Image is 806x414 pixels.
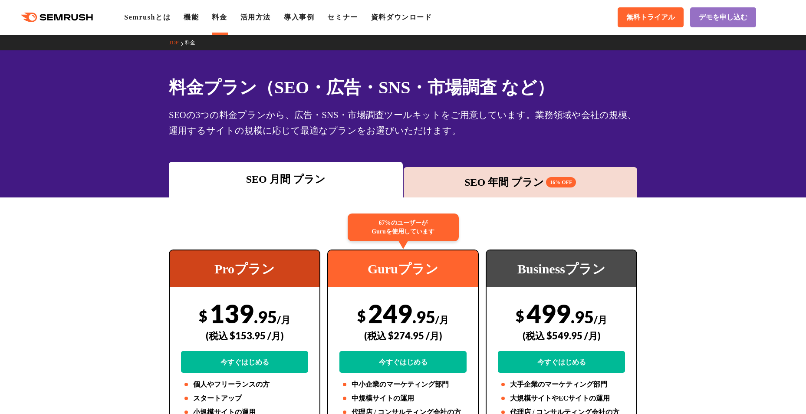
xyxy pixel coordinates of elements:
[328,250,478,287] div: Guruプラン
[181,393,308,404] li: スタートアップ
[277,314,290,325] span: /月
[487,250,636,287] div: Businessプラン
[181,379,308,390] li: 個人やフリーランスの方
[169,75,637,100] h1: 料金プラン（SEO・広告・SNS・市場調査 など）
[618,7,684,27] a: 無料トライアル
[626,13,675,22] span: 無料トライアル
[339,379,467,390] li: 中小企業のマーケティング部門
[435,314,449,325] span: /月
[339,351,467,373] a: 今すぐはじめる
[181,320,308,351] div: (税込 $153.95 /月)
[169,107,637,138] div: SEOの3つの料金プランから、広告・SNS・市場調査ツールキットをご用意しています。業務領域や会社の規模、運用するサイトの規模に応じて最適なプランをお選びいただけます。
[498,379,625,390] li: 大手企業のマーケティング部門
[412,307,435,327] span: .95
[254,307,277,327] span: .95
[184,13,199,21] a: 機能
[339,298,467,373] div: 249
[348,214,459,241] div: 67%のユーザーが Guruを使用しています
[339,393,467,404] li: 中規模サイトの運用
[498,393,625,404] li: 大規模サイトやECサイトの運用
[284,13,314,21] a: 導入事例
[181,298,308,373] div: 139
[516,307,524,325] span: $
[169,39,185,46] a: TOP
[339,320,467,351] div: (税込 $274.95 /月)
[498,320,625,351] div: (税込 $549.95 /月)
[699,13,747,22] span: デモを申し込む
[498,298,625,373] div: 499
[327,13,358,21] a: セミナー
[124,13,171,21] a: Semrushとは
[546,177,576,187] span: 16% OFF
[571,307,594,327] span: .95
[240,13,271,21] a: 活用方法
[357,307,366,325] span: $
[181,351,308,373] a: 今すぐはじめる
[185,39,202,46] a: 料金
[173,171,398,187] div: SEO 月間 プラン
[498,351,625,373] a: 今すぐはじめる
[371,13,432,21] a: 資料ダウンロード
[170,250,319,287] div: Proプラン
[408,174,633,190] div: SEO 年間 プラン
[199,307,207,325] span: $
[212,13,227,21] a: 料金
[594,314,607,325] span: /月
[690,7,756,27] a: デモを申し込む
